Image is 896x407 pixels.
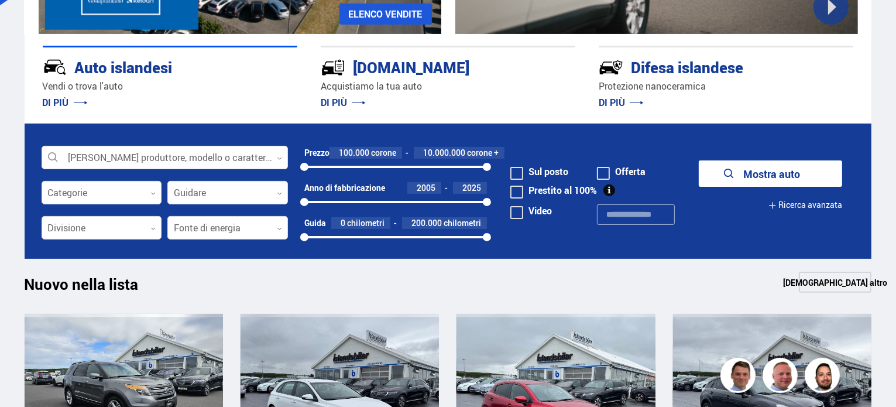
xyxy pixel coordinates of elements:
[599,96,644,109] a: DI PIÙ
[341,217,345,228] font: 0
[528,204,552,217] font: Video
[371,147,396,158] font: corone
[783,277,888,288] font: [DEMOGRAPHIC_DATA] altro
[494,147,499,158] font: +
[423,147,465,158] font: 10.000.000
[699,160,842,187] button: Mostra auto
[304,147,329,158] font: Prezzo
[444,217,481,228] font: chilometri
[467,147,492,158] font: corone
[353,57,469,78] font: [DOMAIN_NAME]
[778,199,842,210] font: Ricerca avanzata
[43,96,69,109] font: DI PIÙ
[411,217,442,228] font: 200.000
[764,360,799,395] img: siFngHWaQ9KaOqBr.png
[799,272,871,293] a: [DEMOGRAPHIC_DATA] altro
[768,192,842,218] button: Ricerca avanzata
[722,360,757,395] img: FbJEzSuNWCJXmdc-.webp
[304,217,326,228] font: Guida
[321,96,347,109] font: DI PIÙ
[321,55,345,80] img: tr5P-W3DuiFaO7aO.svg
[43,96,88,109] a: DI PIÙ
[631,57,743,78] font: Difesa islandese
[806,360,842,395] img: nhp88E3Fdnt1Opn2.png
[321,80,422,93] font: Acquistiamo la tua auto
[528,184,597,197] font: Prestito al 100%
[528,165,568,178] font: Sul posto
[743,167,800,181] font: Mostra auto
[43,80,123,93] font: Vendi o trova l'auto
[321,96,366,109] a: DI PIÙ
[599,55,623,80] img: -Svtn6bYgwAsiwNX.svg
[25,273,139,295] font: Nuovo nella lista
[599,80,706,93] font: Protezione nanoceramica
[417,182,435,193] font: 2005
[339,4,432,25] a: ELENCO VENDITE
[304,182,385,193] font: Anno di fabbricazione
[347,217,385,228] font: chilometri
[615,165,646,178] font: Offerta
[349,8,423,20] font: ELENCO VENDITE
[462,182,481,193] font: 2025
[43,55,67,80] img: JRvxyua_JYH6wB4c.svg
[75,57,173,78] font: Auto islandesi
[599,96,625,109] font: DI PIÙ
[339,147,369,158] font: 100.000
